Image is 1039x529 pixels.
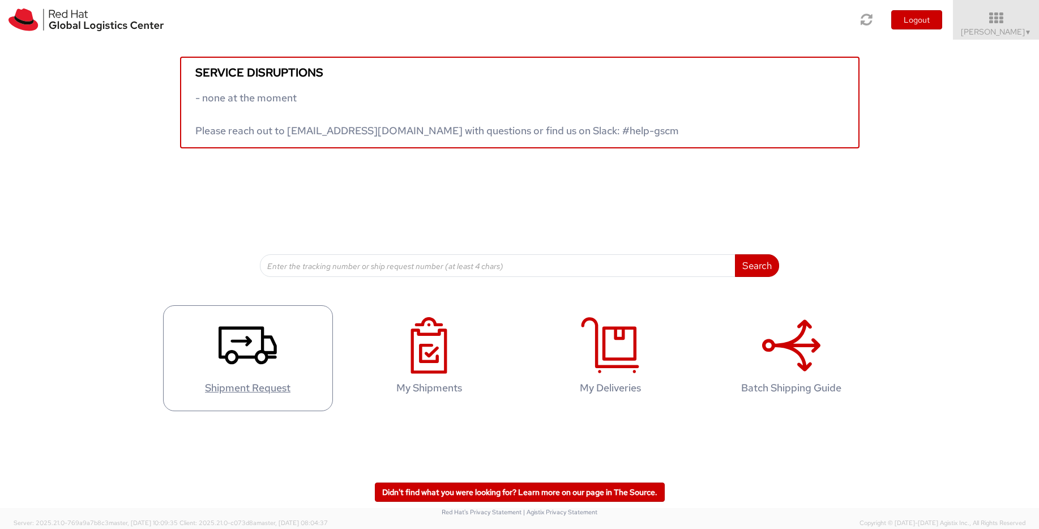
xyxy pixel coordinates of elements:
[256,519,328,527] span: master, [DATE] 08:04:37
[8,8,164,31] img: rh-logistics-00dfa346123c4ec078e1.svg
[179,519,328,527] span: Client: 2025.21.0-c073d8a
[14,519,178,527] span: Server: 2025.21.0-769a9a7b8c3
[356,382,502,394] h4: My Shipments
[260,254,736,277] input: Enter the tracking number or ship request number (at least 4 chars)
[375,483,665,502] a: Didn't find what you were looking for? Learn more on our page in The Source.
[735,254,779,277] button: Search
[175,382,321,394] h4: Shipment Request
[180,57,860,148] a: Service disruptions - none at the moment Please reach out to [EMAIL_ADDRESS][DOMAIN_NAME] with qu...
[344,305,514,411] a: My Shipments
[442,508,521,516] a: Red Hat's Privacy Statement
[195,91,679,137] span: - none at the moment Please reach out to [EMAIL_ADDRESS][DOMAIN_NAME] with questions or find us o...
[891,10,942,29] button: Logout
[537,382,683,394] h4: My Deliveries
[525,305,695,411] a: My Deliveries
[719,382,865,394] h4: Batch Shipping Guide
[523,508,597,516] a: | Agistix Privacy Statement
[109,519,178,527] span: master, [DATE] 10:09:35
[860,519,1025,528] span: Copyright © [DATE]-[DATE] Agistix Inc., All Rights Reserved
[961,27,1032,37] span: [PERSON_NAME]
[707,305,876,411] a: Batch Shipping Guide
[1025,28,1032,37] span: ▼
[195,66,844,79] h5: Service disruptions
[163,305,333,411] a: Shipment Request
